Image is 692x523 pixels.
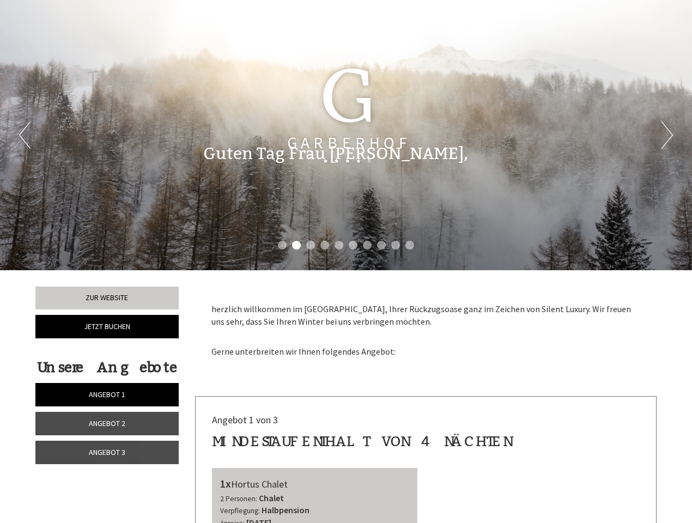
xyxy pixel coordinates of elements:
[211,333,641,358] p: Gerne unterbreiten wir Ihnen folgendes Angebot:
[220,476,410,492] div: Hortus Chalet
[211,303,641,328] p: herzlich willkommen im [GEOGRAPHIC_DATA], Ihrer Rückzugsoase ganz im Zeichen von Silent Luxury. W...
[661,121,673,149] button: Next
[19,121,31,149] button: Previous
[220,506,260,515] small: Verpflegung:
[89,390,125,399] span: Angebot 1
[212,413,278,426] span: Angebot 1 von 3
[220,477,231,490] b: 1x
[35,357,179,378] div: Unsere Angebote
[35,315,179,338] a: Jetzt buchen
[35,287,179,309] a: Zur Website
[89,447,125,457] span: Angebot 3
[212,431,510,452] div: Mindestaufenthalt von 4 Nächten
[203,145,468,163] h1: Guten Tag Frau [PERSON_NAME],
[262,504,309,515] b: Halbpension
[259,492,284,503] b: Chalet
[220,494,257,503] small: 2 Personen:
[89,418,125,428] span: Angebot 2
